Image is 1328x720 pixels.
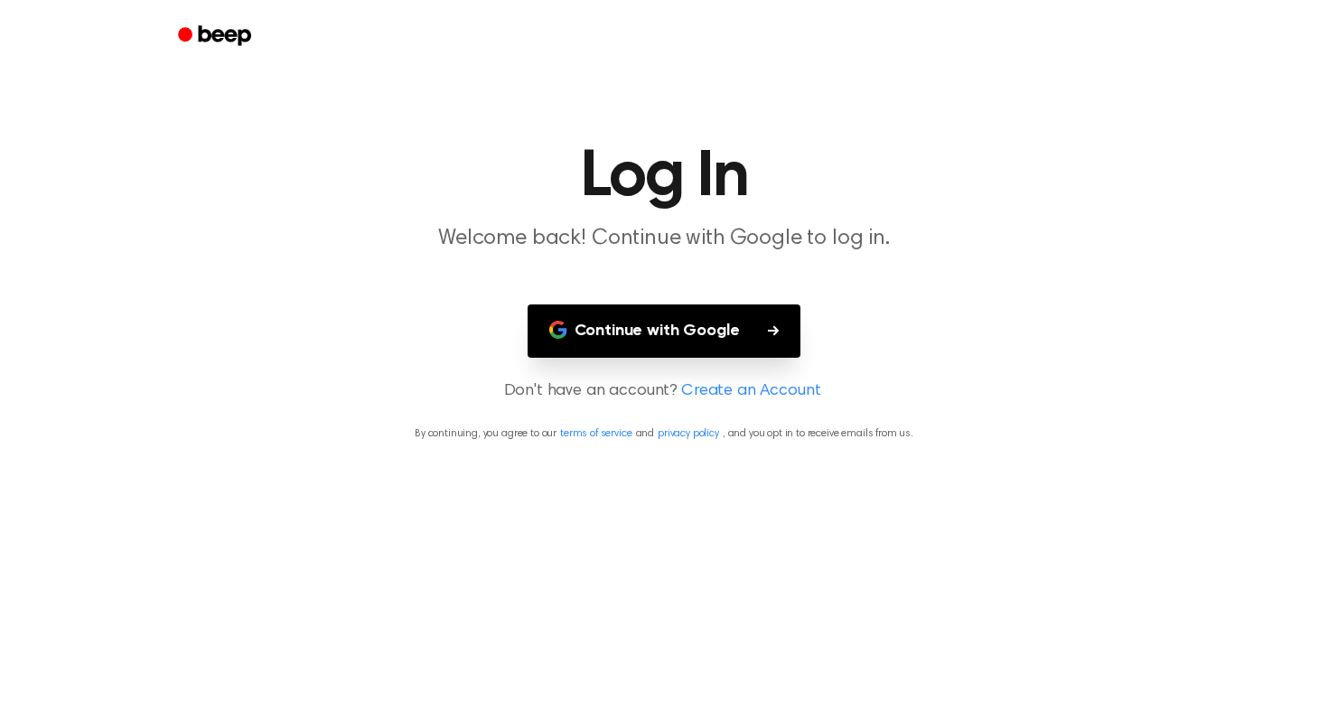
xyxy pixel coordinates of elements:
[560,428,631,439] a: terms of service
[528,304,801,358] button: Continue with Google
[201,145,1127,210] h1: Log In
[658,428,719,439] a: privacy policy
[317,224,1011,254] p: Welcome back! Continue with Google to log in.
[22,379,1306,404] p: Don't have an account?
[22,425,1306,442] p: By continuing, you agree to our and , and you opt in to receive emails from us.
[165,19,267,54] a: Beep
[681,379,820,404] a: Create an Account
